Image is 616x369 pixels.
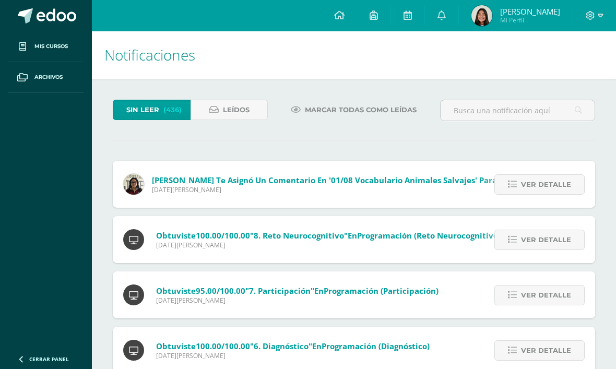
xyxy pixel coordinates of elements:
[156,285,439,296] span: Obtuviste en
[196,230,250,241] span: 100.00/100.00
[521,285,571,305] span: Ver detalle
[152,185,593,194] span: [DATE][PERSON_NAME]
[152,175,593,185] span: [PERSON_NAME] te asignó un comentario en '01/08 Vocabulario Animales salvajes' para 'Cultura e id...
[521,341,571,360] span: Ver detalle
[113,100,191,120] a: Sin leer(436)
[34,42,68,51] span: Mis cursos
[34,73,63,81] span: Archivos
[8,31,84,62] a: Mis cursos
[250,341,312,351] span: "6. Diagnóstico"
[156,230,501,241] span: Obtuviste en
[521,230,571,249] span: Ver detalle
[126,100,159,120] span: Sin leer
[324,285,439,296] span: Programación (Participación)
[123,174,144,195] img: c64be9d0b6a0f58b034d7201874f2d94.png
[250,230,348,241] span: "8. Reto neurocognitivo"
[156,351,430,360] span: [DATE][PERSON_NAME]
[471,5,492,26] img: 81f67849df8a724b0181ebd0338a31b1.png
[245,285,314,296] span: "7. Participación"
[156,341,430,351] span: Obtuviste en
[191,100,268,120] a: Leídos
[500,16,560,25] span: Mi Perfil
[441,100,595,121] input: Busca una notificación aquí
[322,341,430,351] span: Programación (Diagnóstico)
[29,355,69,363] span: Cerrar panel
[196,285,245,296] span: 95.00/100.00
[278,100,430,120] a: Marcar todas como leídas
[196,341,250,351] span: 100.00/100.00
[156,241,501,249] span: [DATE][PERSON_NAME]
[500,6,560,17] span: [PERSON_NAME]
[163,100,182,120] span: (436)
[104,45,195,65] span: Notificaciones
[305,100,417,120] span: Marcar todas como leídas
[223,100,250,120] span: Leídos
[8,62,84,93] a: Archivos
[521,175,571,194] span: Ver detalle
[357,230,501,241] span: Programación (Reto neurocognitivo)
[156,296,439,305] span: [DATE][PERSON_NAME]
